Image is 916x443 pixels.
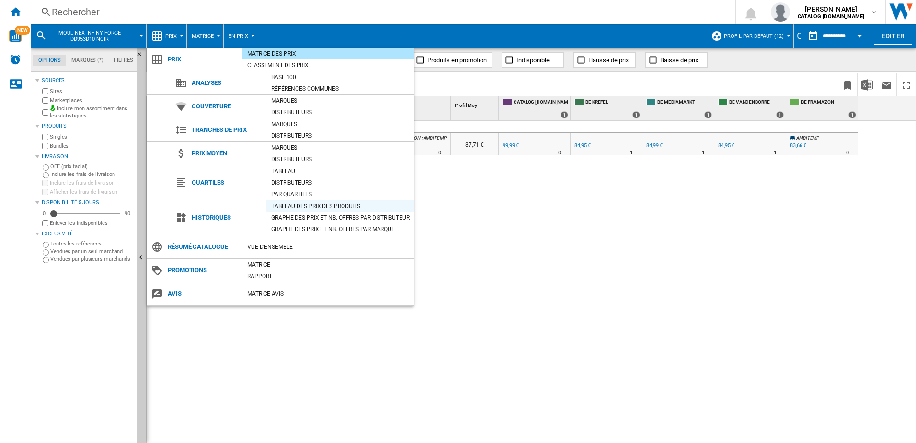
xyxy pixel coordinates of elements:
div: Références communes [266,84,414,93]
div: Graphe des prix et nb. offres par marque [266,224,414,234]
span: Tranches de prix [187,123,266,137]
div: Classement des prix [242,60,414,70]
div: Rapport [242,271,414,281]
div: Matrice des prix [242,49,414,58]
div: Matrice AVIS [242,289,414,299]
span: Avis [163,287,242,301]
span: Historiques [187,211,266,224]
div: Marques [266,119,414,129]
span: Prix [163,53,242,66]
div: Distributeurs [266,107,414,117]
div: Distributeurs [266,178,414,187]
div: Marques [266,96,414,105]
div: Marques [266,143,414,152]
div: Tableau [266,166,414,176]
div: Matrice [242,260,414,269]
div: Vue d'ensemble [242,242,414,252]
div: Distributeurs [266,131,414,140]
span: Prix moyen [187,147,266,160]
div: Par quartiles [266,189,414,199]
span: Résumé catalogue [163,240,242,254]
div: Base 100 [266,72,414,82]
div: Tableau des prix des produits [266,201,414,211]
span: Quartiles [187,176,266,189]
span: Couverture [187,100,266,113]
span: Promotions [163,264,242,277]
div: Distributeurs [266,154,414,164]
span: Analyses [187,76,266,90]
div: Graphe des prix et nb. offres par distributeur [266,213,414,222]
